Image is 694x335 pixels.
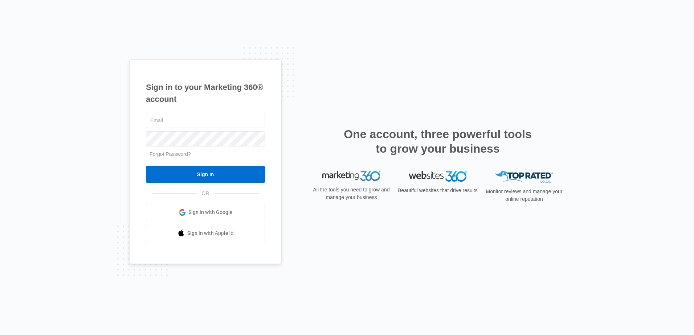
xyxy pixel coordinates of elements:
[146,204,265,221] a: Sign in with Google
[146,166,265,183] input: Sign In
[150,151,191,157] a: Forgot Password?
[188,208,233,216] span: Sign in with Google
[187,229,234,237] span: Sign in with Apple Id
[311,186,392,201] p: All the tools you need to grow and manage your business
[146,113,265,128] input: Email
[397,187,478,194] p: Beautiful websites that drive results
[197,190,215,197] span: OR
[342,127,534,156] h2: One account, three powerful tools to grow your business
[146,225,265,242] a: Sign in with Apple Id
[483,188,565,203] p: Monitor reviews and manage your online reputation
[495,171,553,183] img: Top Rated Local
[146,81,265,105] h1: Sign in to your Marketing 360® account
[322,171,380,181] img: Marketing 360
[409,171,467,182] img: Websites 360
